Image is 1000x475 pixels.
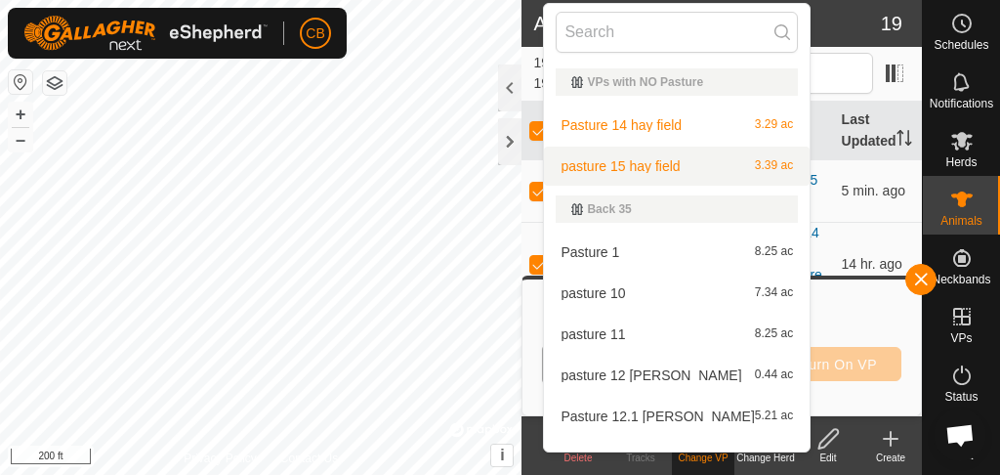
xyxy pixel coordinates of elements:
[776,347,901,381] button: Turn On VP
[9,103,32,126] button: +
[755,286,793,300] span: 7.34 ac
[755,327,793,341] span: 8.25 ac
[280,450,338,467] a: Contact Us
[842,256,902,272] span: Sep 10, 2025, 3:30 PM
[755,118,793,132] span: 3.29 ac
[561,159,680,173] span: pasture 15 hay field
[533,12,880,35] h2: Animals
[544,397,810,436] li: Pasture 12.1 woods
[571,203,782,215] div: Back 35
[184,450,257,467] a: Privacy Policy
[755,368,793,382] span: 0.44 ac
[544,315,810,354] li: pasture 11
[949,450,973,461] span: Infra
[43,71,66,95] button: Map Layers
[755,451,793,464] span: 3.19 ac
[859,451,922,465] div: Create
[834,102,922,160] th: Last Updated
[734,451,797,465] div: Change Herd
[561,327,625,341] span: pasture 11
[544,147,810,186] li: pasture 15 hay field
[896,133,912,149] p-sorticon: Activate to sort
[9,70,32,94] button: Reset Map
[755,410,793,423] span: 5.21 ac
[609,451,672,465] div: Tracks
[930,98,993,109] span: Notifications
[944,391,978,403] span: Status
[945,156,977,168] span: Herds
[561,245,619,259] span: Pasture 1
[950,332,972,344] span: VPs
[561,451,741,464] span: pasture 13 [PERSON_NAME]
[533,53,636,94] span: 19 selected of 19
[755,245,793,259] span: 8.25 ac
[544,356,810,395] li: pasture 12 woods
[881,9,902,38] span: 19
[672,451,734,465] div: Change VP
[801,357,877,372] span: Turn On VP
[842,183,905,198] span: Sep 11, 2025, 5:30 AM
[23,16,268,51] img: Gallagher Logo
[940,215,982,227] span: Animals
[544,274,810,313] li: pasture 10
[9,128,32,151] button: –
[753,225,819,261] a: Pasture 14 hay field
[561,118,682,132] span: Pasture 14 hay field
[571,76,782,88] div: VPs with NO Pasture
[564,453,593,463] span: Delete
[556,12,798,53] input: Search
[934,39,988,51] span: Schedules
[561,368,741,382] span: pasture 12 [PERSON_NAME]
[934,409,986,461] div: Open chat
[797,451,859,465] div: Edit
[544,233,810,272] li: Pasture 1
[491,445,513,466] button: i
[932,274,990,285] span: Neckbands
[561,286,625,300] span: pasture 10
[500,447,504,463] span: i
[755,159,793,173] span: 3.39 ac
[306,23,324,44] span: CB
[544,106,810,145] li: Pasture 14 hay field
[561,410,754,423] span: Pasture 12.1 [PERSON_NAME]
